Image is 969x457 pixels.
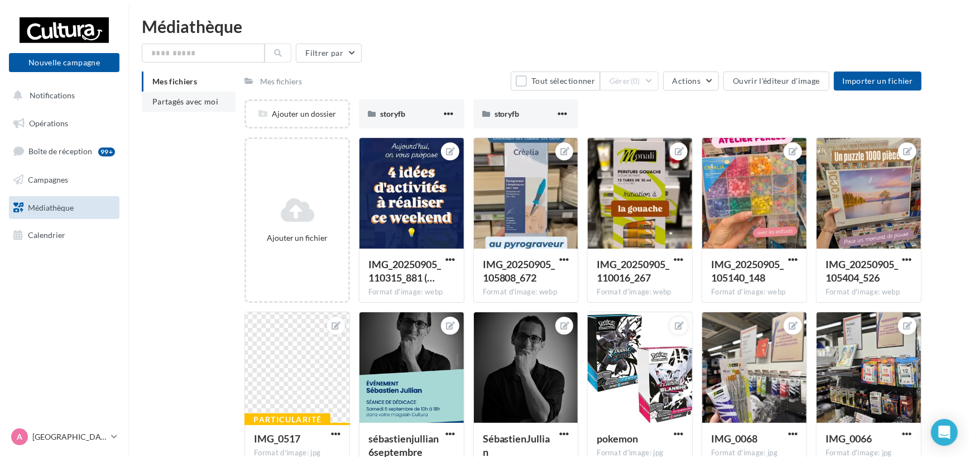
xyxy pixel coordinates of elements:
span: Opérations [29,118,68,128]
span: IMG_20250905_110016_267 [597,258,669,284]
a: Boîte de réception99+ [7,139,122,163]
div: Particularité [244,413,330,426]
button: Notifications [7,84,117,107]
button: Importer un fichier [834,72,922,91]
div: Format d'image: webp [483,287,569,297]
span: Importer un fichier [843,76,913,85]
span: Médiathèque [28,202,74,212]
span: IMG_20250905_105404_526 [826,258,898,284]
span: IMG_0066 [826,432,872,445]
span: IMG_0517 [254,432,300,445]
p: [GEOGRAPHIC_DATA] [32,431,107,442]
div: Médiathèque [142,18,956,35]
span: IMG_20250905_105808_672 [483,258,555,284]
span: A [17,431,22,442]
div: Ajouter un fichier [251,232,344,244]
a: Campagnes [7,168,122,192]
a: Calendrier [7,223,122,247]
span: IMG_20250905_110315_881 (1) [368,258,441,284]
span: IMG_0068 [711,432,757,445]
span: Boîte de réception [28,146,92,156]
div: Format d'image: webp [368,287,455,297]
button: Actions [663,72,719,91]
div: 99+ [98,147,115,156]
span: Mes fichiers [152,77,197,86]
span: IMG_20250905_105140_148 [711,258,784,284]
span: storyfb [495,109,520,118]
button: Filtrer par [296,44,362,63]
a: A [GEOGRAPHIC_DATA] [9,426,119,448]
span: Notifications [30,91,75,100]
a: Opérations [7,112,122,135]
div: Format d'image: webp [597,287,683,297]
span: Partagés avec moi [152,97,218,106]
button: Gérer(0) [600,72,659,91]
button: Nouvelle campagne [9,53,119,72]
span: pokemon [597,432,638,445]
div: Open Intercom Messenger [931,419,958,446]
button: Tout sélectionner [511,72,600,91]
div: Mes fichiers [260,76,302,87]
span: Calendrier [28,230,65,240]
button: Ouvrir l'éditeur d'image [723,72,829,91]
span: storyfb [380,109,405,118]
div: Format d'image: webp [711,287,798,297]
div: Format d'image: webp [826,287,912,297]
span: (0) [631,77,640,85]
span: Campagnes [28,175,68,184]
div: Ajouter un dossier [246,108,348,120]
span: Actions [673,76,701,85]
a: Médiathèque [7,196,122,220]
